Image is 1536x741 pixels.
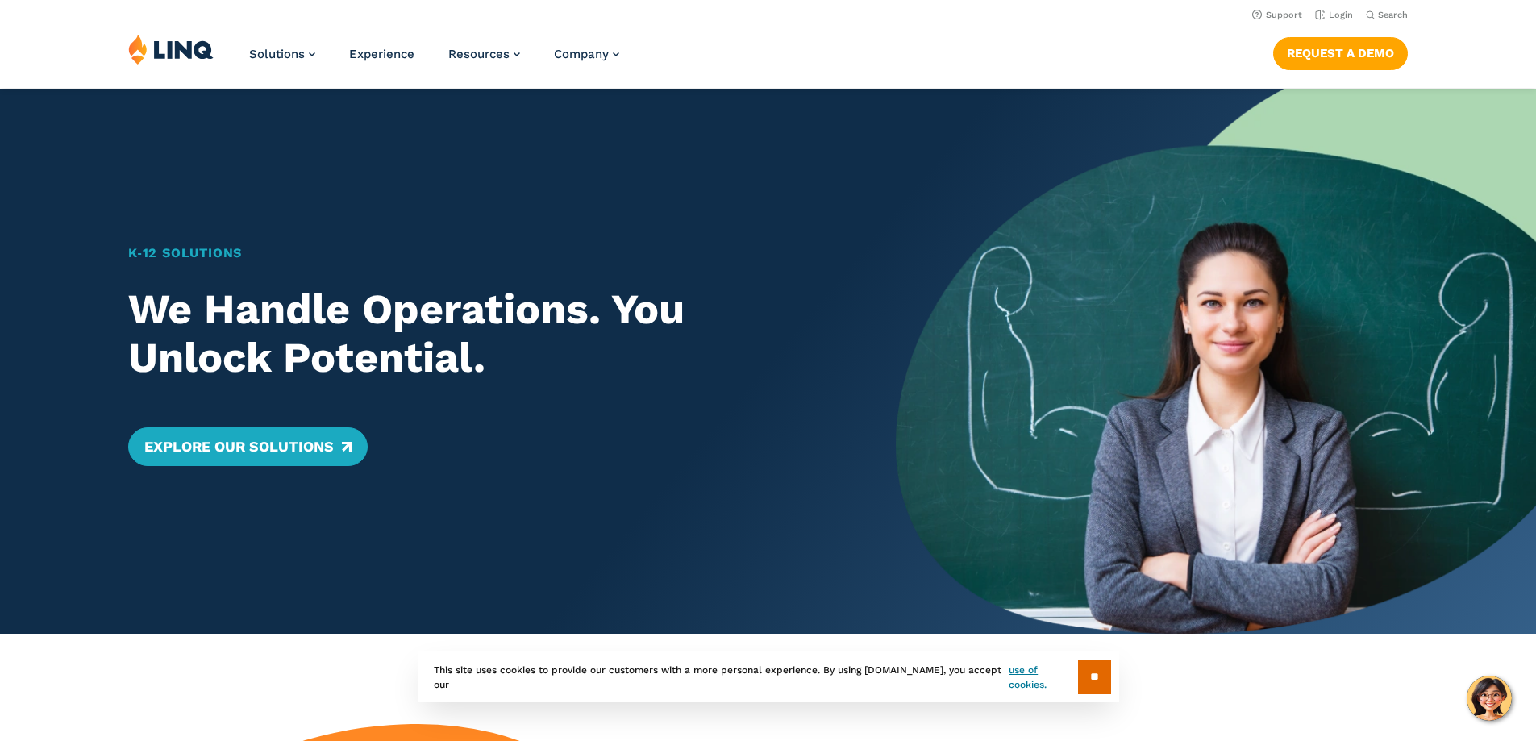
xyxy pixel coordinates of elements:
[554,47,609,61] span: Company
[128,285,834,382] h2: We Handle Operations. You Unlock Potential.
[1315,10,1353,20] a: Login
[1009,663,1077,692] a: use of cookies.
[1467,676,1512,721] button: Hello, have a question? Let’s chat.
[1378,10,1408,20] span: Search
[448,47,520,61] a: Resources
[1273,34,1408,69] nav: Button Navigation
[1252,10,1302,20] a: Support
[554,47,619,61] a: Company
[249,47,315,61] a: Solutions
[448,47,510,61] span: Resources
[896,89,1536,634] img: Home Banner
[1366,9,1408,21] button: Open Search Bar
[128,427,368,466] a: Explore Our Solutions
[128,34,214,65] img: LINQ | K‑12 Software
[128,244,834,263] h1: K‑12 Solutions
[418,651,1119,702] div: This site uses cookies to provide our customers with a more personal experience. By using [DOMAIN...
[249,47,305,61] span: Solutions
[249,34,619,87] nav: Primary Navigation
[1273,37,1408,69] a: Request a Demo
[349,47,414,61] a: Experience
